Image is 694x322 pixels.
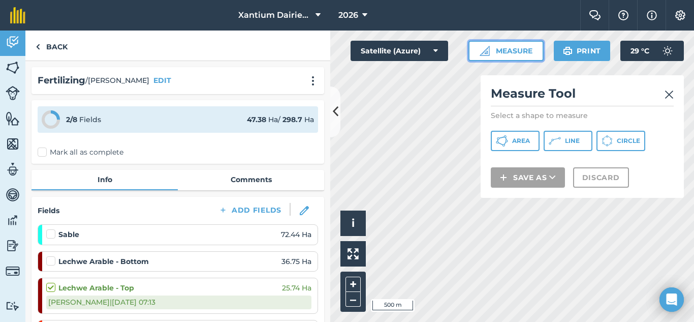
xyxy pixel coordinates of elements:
[58,256,149,267] strong: Lechwe Arable - Bottom
[25,31,78,61] a: Back
[491,110,674,121] p: Select a shape to measure
[659,287,684,312] div: Open Intercom Messenger
[6,238,20,253] img: svg+xml;base64,PD94bWwgdmVyc2lvbj0iMS4wIiBlbmNvZGluZz0idXRmLTgiPz4KPCEtLSBHZW5lcmF0b3I6IEFkb2JlIE...
[338,9,358,21] span: 2026
[480,46,490,56] img: Ruler icon
[565,137,580,145] span: Line
[6,60,20,75] img: svg+xml;base64,PHN2ZyB4bWxucz0iaHR0cDovL3d3dy53My5vcmcvMjAwMC9zdmciIHdpZHRoPSI1NiIgaGVpZ2h0PSI2MC...
[348,248,359,259] img: Four arrows, one pointing top left, one top right, one bottom right and the last bottom left
[468,41,544,61] button: Measure
[554,41,611,61] button: Print
[573,167,629,188] button: Discard
[596,131,645,151] button: Circle
[491,131,540,151] button: Area
[6,162,20,177] img: svg+xml;base64,PD94bWwgdmVyc2lvbj0iMS4wIiBlbmNvZGluZz0idXRmLTgiPz4KPCEtLSBHZW5lcmF0b3I6IEFkb2JlIE...
[178,170,324,189] a: Comments
[6,213,20,228] img: svg+xml;base64,PD94bWwgdmVyc2lvbj0iMS4wIiBlbmNvZGluZz0idXRmLTgiPz4KPCEtLSBHZW5lcmF0b3I6IEFkb2JlIE...
[351,41,448,61] button: Satellite (Azure)
[345,292,361,307] button: –
[665,89,674,101] img: svg+xml;base64,PHN2ZyB4bWxucz0iaHR0cDovL3d3dy53My5vcmcvMjAwMC9zdmciIHdpZHRoPSIyMiIgaGVpZ2h0PSIzMC...
[281,256,311,267] span: 36.75 Ha
[300,206,309,215] img: svg+xml;base64,PHN2ZyB3aWR0aD0iMTgiIGhlaWdodD0iMTgiIHZpZXdCb3g9IjAgMCAxOCAxOCIgZmlsbD0ibm9uZSIgeG...
[617,10,629,20] img: A question mark icon
[674,10,686,20] img: A cog icon
[153,75,171,86] button: EDIT
[281,229,311,240] span: 72.44 Ha
[282,282,311,294] span: 25.74 Ha
[6,111,20,126] img: svg+xml;base64,PHN2ZyB4bWxucz0iaHR0cDovL3d3dy53My5vcmcvMjAwMC9zdmciIHdpZHRoPSI1NiIgaGVpZ2h0PSI2MC...
[38,205,59,216] h4: Fields
[491,167,565,188] button: Save as
[491,85,674,106] h2: Measure Tool
[589,10,601,20] img: Two speech bubbles overlapping with the left bubble in the forefront
[66,115,77,124] strong: 2 / 8
[38,147,123,158] label: Mark all as complete
[500,171,507,184] img: svg+xml;base64,PHN2ZyB4bWxucz0iaHR0cDovL3d3dy53My5vcmcvMjAwMC9zdmciIHdpZHRoPSIxNCIgaGVpZ2h0PSIyNC...
[38,73,85,88] h2: Fertilizing
[282,115,302,124] strong: 298.7
[630,41,649,61] span: 29 ° C
[563,45,573,57] img: svg+xml;base64,PHN2ZyB4bWxucz0iaHR0cDovL3d3dy53My5vcmcvMjAwMC9zdmciIHdpZHRoPSIxOSIgaGVpZ2h0PSIyNC...
[345,277,361,292] button: +
[6,35,20,50] img: svg+xml;base64,PD94bWwgdmVyc2lvbj0iMS4wIiBlbmNvZGluZz0idXRmLTgiPz4KPCEtLSBHZW5lcmF0b3I6IEFkb2JlIE...
[647,9,657,21] img: svg+xml;base64,PHN2ZyB4bWxucz0iaHR0cDovL3d3dy53My5vcmcvMjAwMC9zdmciIHdpZHRoPSIxNyIgaGVpZ2h0PSIxNy...
[6,86,20,100] img: svg+xml;base64,PD94bWwgdmVyc2lvbj0iMS4wIiBlbmNvZGluZz0idXRmLTgiPz4KPCEtLSBHZW5lcmF0b3I6IEFkb2JlIE...
[247,114,314,125] div: Ha / Ha
[307,76,319,86] img: svg+xml;base64,PHN2ZyB4bWxucz0iaHR0cDovL3d3dy53My5vcmcvMjAwMC9zdmciIHdpZHRoPSIyMCIgaGVpZ2h0PSIyNC...
[247,115,266,124] strong: 47.38
[58,229,79,240] strong: Sable
[10,7,25,23] img: fieldmargin Logo
[85,75,149,86] span: / [PERSON_NAME]
[340,211,366,236] button: i
[238,9,311,21] span: Xantium Dairies [GEOGRAPHIC_DATA]
[352,217,355,229] span: i
[31,170,178,189] a: Info
[512,137,530,145] span: Area
[210,203,290,217] button: Add Fields
[657,41,678,61] img: svg+xml;base64,PD94bWwgdmVyc2lvbj0iMS4wIiBlbmNvZGluZz0idXRmLTgiPz4KPCEtLSBHZW5lcmF0b3I6IEFkb2JlIE...
[544,131,592,151] button: Line
[6,264,20,278] img: svg+xml;base64,PD94bWwgdmVyc2lvbj0iMS4wIiBlbmNvZGluZz0idXRmLTgiPz4KPCEtLSBHZW5lcmF0b3I6IEFkb2JlIE...
[620,41,684,61] button: 29 °C
[6,187,20,202] img: svg+xml;base64,PD94bWwgdmVyc2lvbj0iMS4wIiBlbmNvZGluZz0idXRmLTgiPz4KPCEtLSBHZW5lcmF0b3I6IEFkb2JlIE...
[6,136,20,152] img: svg+xml;base64,PHN2ZyB4bWxucz0iaHR0cDovL3d3dy53My5vcmcvMjAwMC9zdmciIHdpZHRoPSI1NiIgaGVpZ2h0PSI2MC...
[617,137,640,145] span: Circle
[66,114,101,125] div: Fields
[58,282,134,294] strong: Lechwe Arable - Top
[46,296,311,309] div: [PERSON_NAME] | [DATE] 07:13
[6,301,20,311] img: svg+xml;base64,PD94bWwgdmVyc2lvbj0iMS4wIiBlbmNvZGluZz0idXRmLTgiPz4KPCEtLSBHZW5lcmF0b3I6IEFkb2JlIE...
[36,41,40,53] img: svg+xml;base64,PHN2ZyB4bWxucz0iaHR0cDovL3d3dy53My5vcmcvMjAwMC9zdmciIHdpZHRoPSI5IiBoZWlnaHQ9IjI0Ii...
